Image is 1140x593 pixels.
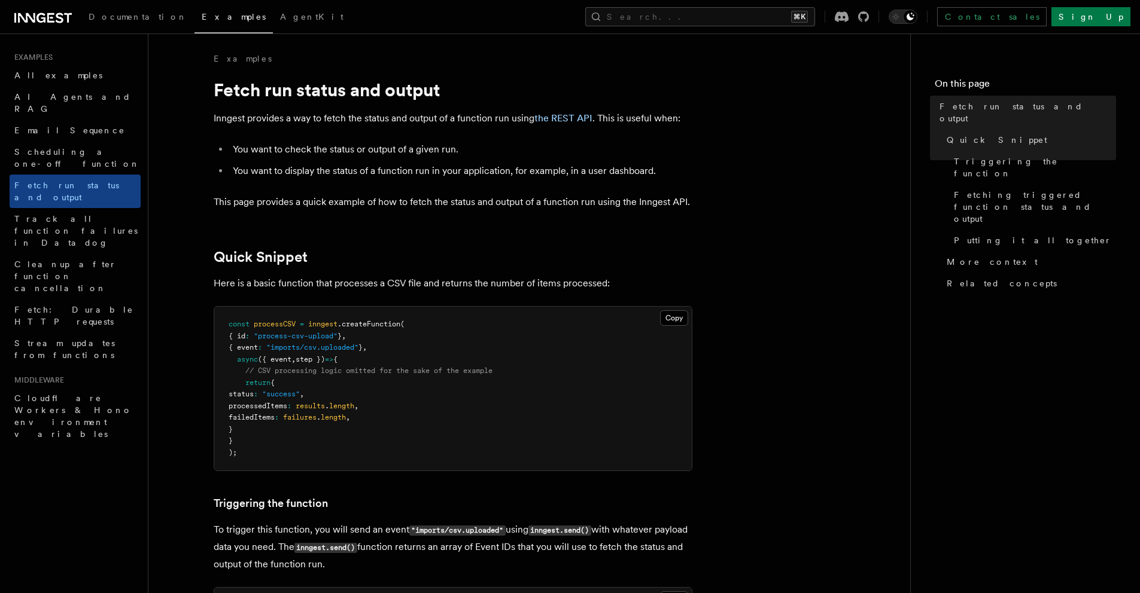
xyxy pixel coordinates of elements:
[287,402,291,410] span: :
[791,11,808,23] kbd: ⌘K
[534,112,592,124] a: the REST API
[280,12,343,22] span: AgentKit
[14,393,132,439] span: Cloudflare Workers & Hono environment variables
[296,355,325,363] span: step })
[942,251,1116,273] a: More context
[10,375,64,385] span: Middleware
[947,256,1038,268] span: More context
[329,402,354,410] span: length
[291,355,296,363] span: ,
[270,378,275,387] span: {
[229,343,258,351] span: { event
[363,343,367,351] span: ,
[14,71,102,80] span: All examples
[296,402,325,410] span: results
[317,413,321,421] span: .
[325,402,329,410] span: .
[942,273,1116,294] a: Related concepts
[229,390,254,398] span: status
[229,320,250,328] span: const
[245,378,270,387] span: return
[935,96,1116,129] a: Fetch run status and output
[10,86,141,120] a: AI Agents and RAG
[245,366,493,375] span: // CSV processing logic omitted for the sake of the example
[229,402,287,410] span: processedItems
[229,413,275,421] span: failedItems
[949,230,1116,251] a: Putting it all together
[214,53,272,65] a: Examples
[229,425,233,433] span: }
[14,147,140,169] span: Scheduling a one-off function
[10,253,141,299] a: Cleanup after function cancellation
[214,275,692,292] p: Here is a basic function that processes a CSV file and returns the number of items processed:
[14,126,125,135] span: Email Sequence
[14,181,119,202] span: Fetch run status and output
[229,448,237,457] span: );
[14,214,138,247] span: Track all function failures in Datadog
[14,338,115,360] span: Stream updates from functions
[585,7,815,26] button: Search...⌘K
[338,332,342,340] span: }
[237,355,258,363] span: async
[275,413,279,421] span: :
[333,355,338,363] span: {
[10,387,141,445] a: Cloudflare Workers & Hono environment variables
[14,259,117,293] span: Cleanup after function cancellation
[400,320,405,328] span: (
[1051,7,1130,26] a: Sign Up
[300,320,304,328] span: =
[358,343,363,351] span: }
[947,134,1047,146] span: Quick Snippet
[89,12,187,22] span: Documentation
[321,413,346,421] span: length
[10,65,141,86] a: All examples
[294,543,357,553] code: inngest.send()
[300,390,304,398] span: ,
[10,120,141,141] a: Email Sequence
[10,299,141,332] a: Fetch: Durable HTTP requests
[214,194,692,210] p: This page provides a quick example of how to fetch the status and output of a function run using ...
[258,343,262,351] span: :
[14,305,133,326] span: Fetch: Durable HTTP requests
[660,310,688,326] button: Copy
[342,332,346,340] span: ,
[940,100,1116,124] span: Fetch run status and output
[254,320,296,328] span: processCSV
[245,332,250,340] span: :
[262,390,300,398] span: "success"
[266,343,358,351] span: "imports/csv.uploaded"
[202,12,266,22] span: Examples
[81,4,194,32] a: Documentation
[214,495,328,512] a: Triggering the function
[949,184,1116,230] a: Fetching triggered function status and output
[214,110,692,127] p: Inngest provides a way to fetch the status and output of a function run using . This is useful when:
[10,208,141,253] a: Track all function failures in Datadog
[10,332,141,366] a: Stream updates from functions
[409,525,506,536] code: "imports/csv.uploaded"
[354,402,358,410] span: ,
[229,436,233,445] span: }
[935,77,1116,96] h4: On this page
[273,4,351,32] a: AgentKit
[229,141,692,158] li: You want to check the status or output of a given run.
[338,320,400,328] span: .createFunction
[14,92,131,114] span: AI Agents and RAG
[194,4,273,33] a: Examples
[889,10,917,24] button: Toggle dark mode
[214,249,308,265] a: Quick Snippet
[229,332,245,340] span: { id
[937,7,1047,26] a: Contact sales
[254,390,258,398] span: :
[214,79,692,100] h1: Fetch run status and output
[954,234,1112,246] span: Putting it all together
[283,413,317,421] span: failures
[954,189,1116,225] span: Fetching triggered function status and output
[258,355,291,363] span: ({ event
[229,163,692,179] li: You want to display the status of a function run in your application, for example, in a user dash...
[528,525,591,536] code: inngest.send()
[254,332,338,340] span: "process-csv-upload"
[10,53,53,62] span: Examples
[949,151,1116,184] a: Triggering the function
[10,141,141,175] a: Scheduling a one-off function
[346,413,350,421] span: ,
